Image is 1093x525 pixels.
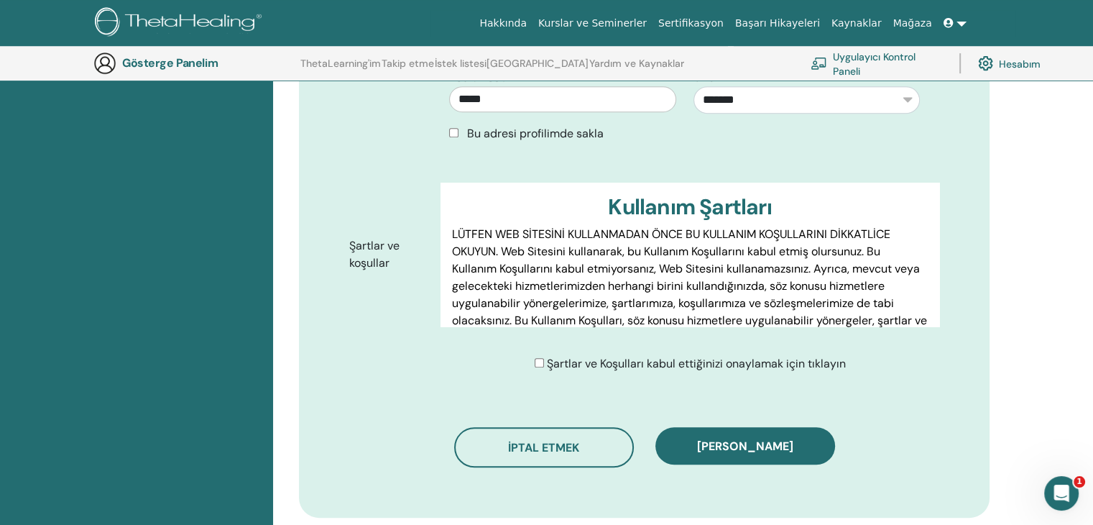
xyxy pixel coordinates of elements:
a: ThetaLearning'im [300,58,381,81]
a: İstek listesi [435,58,486,81]
a: Kaynaklar [826,10,887,37]
a: Yardım ve Kaynaklar [589,58,684,81]
img: logo.png [95,7,267,40]
img: generic-user-icon.jpg [93,52,116,75]
font: Yardım ve Kaynaklar [589,57,684,70]
font: ThetaLearning'im [300,57,381,70]
a: [GEOGRAPHIC_DATA] [486,58,589,81]
font: Uygulayıcı Kontrol Paneli [833,50,916,77]
a: Kurslar ve Seminerler [532,10,652,37]
font: 1 [1076,477,1082,486]
font: Takip etme [382,57,434,70]
a: Başarı Hikayeleri [729,10,826,37]
font: Gösterge Panelim [122,55,218,70]
font: [PERSON_NAME] [697,439,793,454]
font: Hakkında [479,17,527,29]
font: Kullanım Şartları [608,193,771,221]
font: Başarı Hikayeleri [735,17,820,29]
a: Hakkında [474,10,532,37]
font: Şartlar ve koşullar [349,238,400,270]
font: Hesabım [999,58,1041,70]
a: Sertifikasyon [652,10,729,37]
button: İptal etmek [454,427,634,467]
img: cog.svg [978,52,993,74]
a: Hesabım [978,47,1041,79]
font: İstek listesi [435,57,486,70]
font: Sertifikasyon [658,17,724,29]
font: Kaynaklar [831,17,882,29]
a: Takip etme [382,58,434,81]
button: [PERSON_NAME] [655,427,835,465]
a: Uygulayıcı Kontrol Paneli [811,47,942,79]
font: Bu adresi profilimde sakla [467,126,604,141]
font: Kurslar ve Seminerler [538,17,647,29]
font: Şartlar ve Koşulları kabul ettiğinizi onaylamak için tıklayın [547,356,846,371]
font: Mağaza [893,17,931,29]
img: chalkboard-teacher.svg [811,57,827,69]
font: [GEOGRAPHIC_DATA] [486,57,589,70]
font: LÜTFEN WEB SİTESİNİ KULLANMADAN ÖNCE BU KULLANIM KOŞULLARINI DİKKATLİCE OKUYUN. Web Sitesini kull... [452,227,927,345]
iframe: Intercom canlı sohbet [1044,476,1079,511]
a: Mağaza [887,10,937,37]
font: İptal etmek [508,440,579,455]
